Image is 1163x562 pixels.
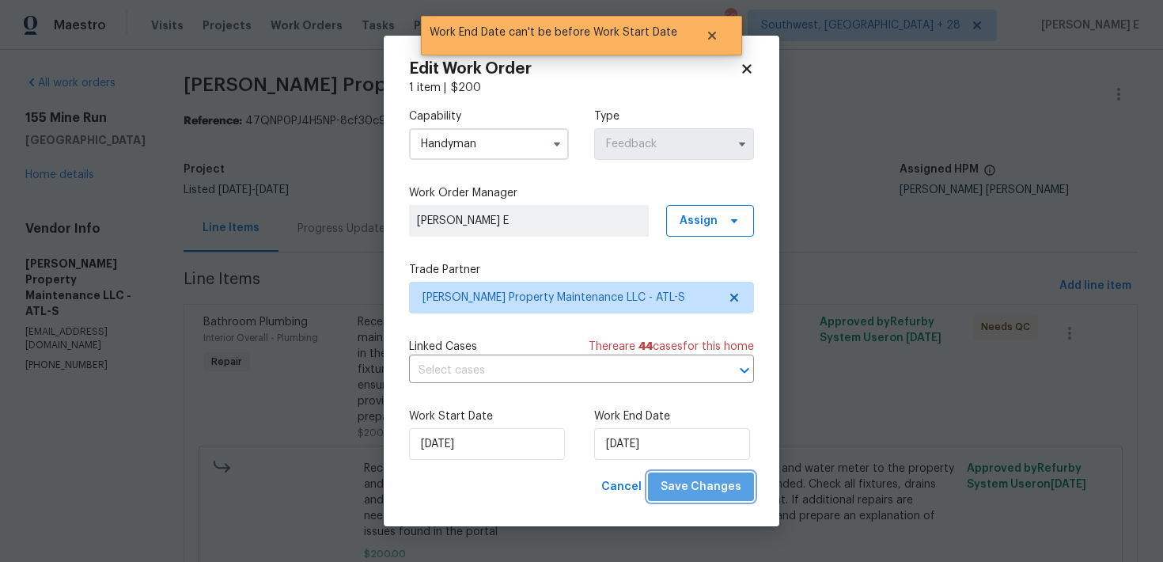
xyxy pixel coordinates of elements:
[733,359,756,382] button: Open
[409,128,569,160] input: Select...
[409,108,569,124] label: Capability
[409,262,754,278] label: Trade Partner
[409,339,477,355] span: Linked Cases
[638,341,653,352] span: 44
[594,108,754,124] label: Type
[547,135,566,154] button: Show options
[409,185,754,201] label: Work Order Manager
[417,213,641,229] span: [PERSON_NAME] E
[421,16,686,49] span: Work End Date can't be before Work Start Date
[594,408,754,424] label: Work End Date
[409,80,754,96] div: 1 item |
[601,477,642,497] span: Cancel
[595,473,648,502] button: Cancel
[686,20,738,51] button: Close
[409,61,740,77] h2: Edit Work Order
[422,290,718,306] span: [PERSON_NAME] Property Maintenance LLC - ATL-S
[409,408,569,424] label: Work Start Date
[661,477,741,497] span: Save Changes
[409,428,565,460] input: M/D/YYYY
[451,82,481,93] span: $ 200
[594,128,754,160] input: Select...
[589,339,754,355] span: There are case s for this home
[733,135,752,154] button: Show options
[648,473,754,502] button: Save Changes
[409,359,710,383] input: Select cases
[594,428,750,460] input: M/D/YYYY
[680,213,718,229] span: Assign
